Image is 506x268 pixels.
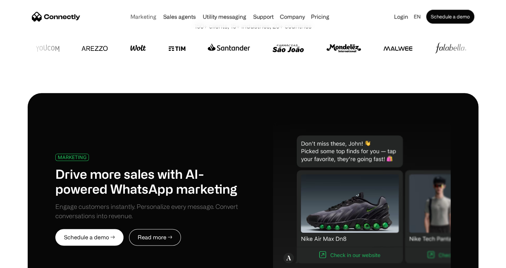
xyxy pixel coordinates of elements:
a: home [32,11,80,22]
h1: Drive more sales with AI-powered WhatsApp marketing [55,166,253,196]
a: Pricing [308,14,332,19]
aside: Language selected: English [7,255,42,266]
div: en [411,12,425,21]
div: Engage customers instantly. Personalize every message. Convert conversations into revenue. [55,202,253,221]
a: Utility messaging [200,14,249,19]
div: Company [278,12,307,21]
a: Schedule a demo → [55,229,123,246]
div: MARKETING [58,155,86,160]
ul: Language list [14,256,42,266]
a: Read more → [129,229,181,246]
div: Company [280,12,305,21]
a: Marketing [128,14,159,19]
div: en [414,12,421,21]
a: Login [391,12,411,21]
a: Sales agents [160,14,199,19]
a: Support [250,14,276,19]
a: Schedule a demo [426,10,474,24]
